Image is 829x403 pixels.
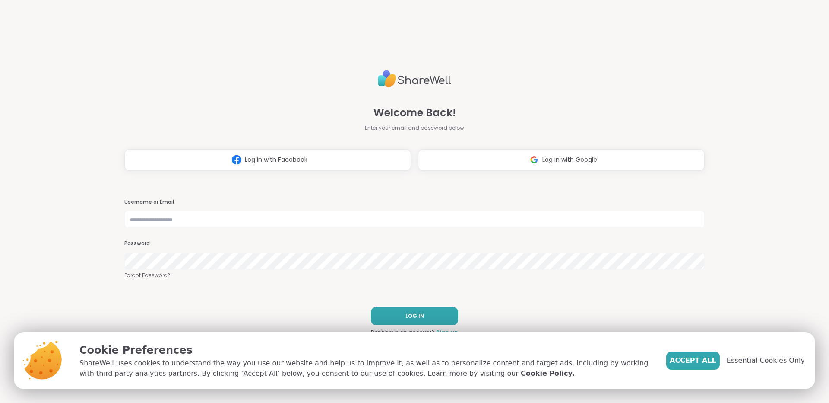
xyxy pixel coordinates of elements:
span: LOG IN [405,312,424,320]
span: Log in with Facebook [245,155,307,164]
span: Accept All [670,355,716,366]
span: Don't have an account? [371,329,434,336]
img: ShareWell Logo [378,67,451,91]
img: ShareWell Logomark [228,152,245,168]
button: Log in with Facebook [124,149,411,171]
span: Welcome Back! [373,105,456,121]
a: Sign up [436,329,458,336]
span: Essential Cookies Only [727,355,805,366]
img: ShareWell Logomark [526,152,542,168]
h3: Password [124,240,705,247]
h3: Username or Email [124,198,705,206]
p: ShareWell uses cookies to understand the way you use our website and help us to improve it, as we... [79,358,652,379]
a: Forgot Password? [124,272,705,279]
span: Enter your email and password below [365,124,464,132]
p: Cookie Preferences [79,342,652,358]
a: Cookie Policy. [521,368,574,379]
button: Accept All [666,352,720,370]
button: LOG IN [371,307,458,325]
span: Log in with Google [542,155,597,164]
button: Log in with Google [418,149,705,171]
